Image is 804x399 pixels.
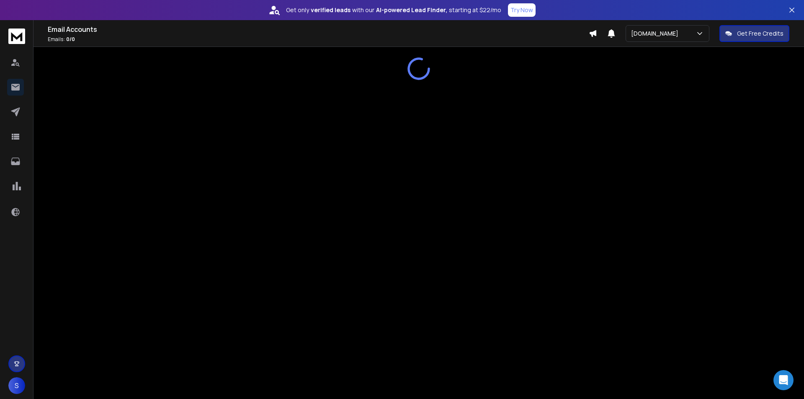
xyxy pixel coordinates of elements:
[376,6,447,14] strong: AI-powered Lead Finder,
[48,36,589,43] p: Emails :
[631,29,682,38] p: [DOMAIN_NAME]
[773,370,794,390] div: Open Intercom Messenger
[8,377,25,394] button: S
[508,3,536,17] button: Try Now
[48,24,589,34] h1: Email Accounts
[66,36,75,43] span: 0 / 0
[510,6,533,14] p: Try Now
[737,29,783,38] p: Get Free Credits
[8,28,25,44] img: logo
[311,6,350,14] strong: verified leads
[286,6,501,14] p: Get only with our starting at $22/mo
[719,25,789,42] button: Get Free Credits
